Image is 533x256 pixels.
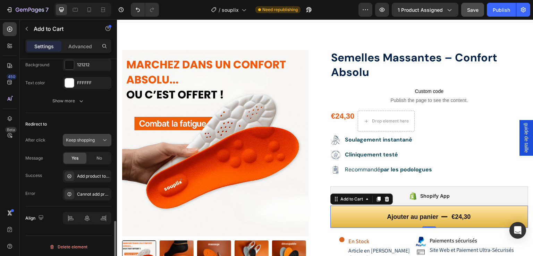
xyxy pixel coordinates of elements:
div: Drop element here [255,99,292,104]
h1: Semelles Massantes – Confort Absolu [213,31,411,61]
span: Yes [71,155,78,161]
div: Ajouter au panier [270,192,321,203]
div: €24,30 [213,91,238,103]
div: Add product to cart successfully [77,173,110,179]
span: Publish the page to see the content. [213,77,411,84]
div: Redirect to [25,121,47,127]
span: Article en [PERSON_NAME] demande [231,228,293,242]
button: 1 product assigned [392,3,458,17]
strong: Cliniquement testé [228,131,281,139]
button: Delete element [25,241,111,253]
strong: par les podologues [263,146,315,154]
button: Save [461,3,484,17]
span: Custom code [213,68,411,76]
span: Need republishing [262,7,298,13]
div: €24,30 [334,190,354,204]
div: Shopify App [303,172,333,181]
div: After click [25,137,45,143]
div: Undo/Redo [131,3,159,17]
div: Background [25,62,49,68]
button: Publish [487,3,516,17]
p: Settings [34,43,54,50]
div: Show more [52,97,85,104]
span: Save [467,7,479,13]
strong: En Stock [231,218,252,225]
div: Success [25,172,42,179]
div: Text color [25,80,45,86]
div: Delete element [49,243,87,251]
div: 450 [7,74,17,79]
div: Align [25,213,45,223]
p: 7 [45,6,49,14]
span: No [96,155,102,161]
button: 7 [3,3,52,17]
span: souplix [222,6,239,14]
img: gempages_581612279221453672-2d16d0a2-6d01-4ceb-a1d6-ff3d34f82185.png [299,228,309,238]
img: gempages_581612279221453672-b1886448-5845-4185-8de3-ee6db3a65df9.png [299,217,309,228]
p: Recommandé [228,147,315,154]
span: Site Web et Paiement Ultra-Sécurisés [313,227,397,234]
span: / [219,6,220,14]
span: guide de taille [406,103,413,133]
button: Show more [25,95,111,107]
iframe: Design area [117,19,533,256]
div: FFFFFF [77,80,110,86]
div: Publish [493,6,510,14]
div: Beta [5,127,17,133]
strong: Paiements sécurisés [313,217,360,225]
strong: Soulagement instantané [228,117,295,124]
p: Add to Cart [34,25,93,33]
div: 121212 [77,62,110,68]
div: Add to Cart [222,177,247,183]
div: Error [25,190,35,197]
button: Ajouter au panier [213,186,411,208]
img: gempages_581612279221453672-8ea302b2-97f5-4d5b-9bde-0db46d911d7b.gif [222,217,228,223]
span: Keep shopping [66,137,95,143]
span: 1 product assigned [398,6,443,14]
button: Keep shopping [63,134,111,146]
div: Cannot add product to cart [77,191,110,197]
div: Open Intercom Messenger [509,222,526,239]
div: Message [25,155,43,161]
p: Advanced [68,43,92,50]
